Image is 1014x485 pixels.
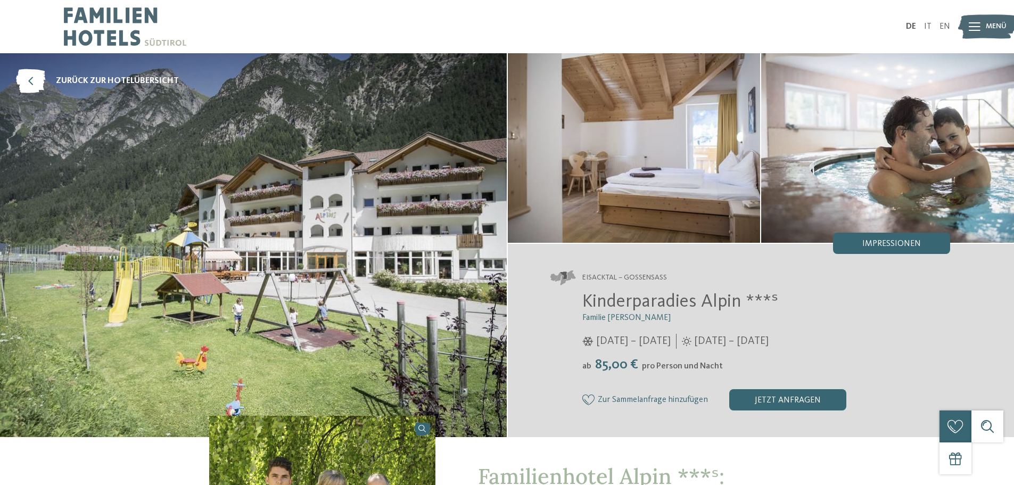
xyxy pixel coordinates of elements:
span: 85,00 € [592,358,641,372]
a: DE [906,22,916,31]
a: EN [939,22,950,31]
a: zurück zur Hotelübersicht [16,69,179,93]
a: IT [924,22,931,31]
span: pro Person und Nacht [642,362,723,371]
img: Das Familienhotel bei Sterzing für Genießer [508,53,761,243]
span: Zur Sammelanfrage hinzufügen [598,396,708,405]
img: Das Familienhotel bei Sterzing für Genießer [761,53,1014,243]
span: Impressionen [862,240,921,248]
div: jetzt anfragen [729,389,846,410]
i: Öffnungszeiten im Sommer [682,336,691,346]
span: zurück zur Hotelübersicht [56,75,179,87]
i: Öffnungszeiten im Winter [582,336,593,346]
span: ab [582,362,591,371]
span: [DATE] – [DATE] [694,334,769,349]
span: Familie [PERSON_NAME] [582,314,671,322]
span: Eisacktal – Gossensass [582,273,667,283]
span: [DATE] – [DATE] [596,334,671,349]
span: Menü [986,21,1007,32]
span: Kinderparadies Alpin ***ˢ [582,292,778,311]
